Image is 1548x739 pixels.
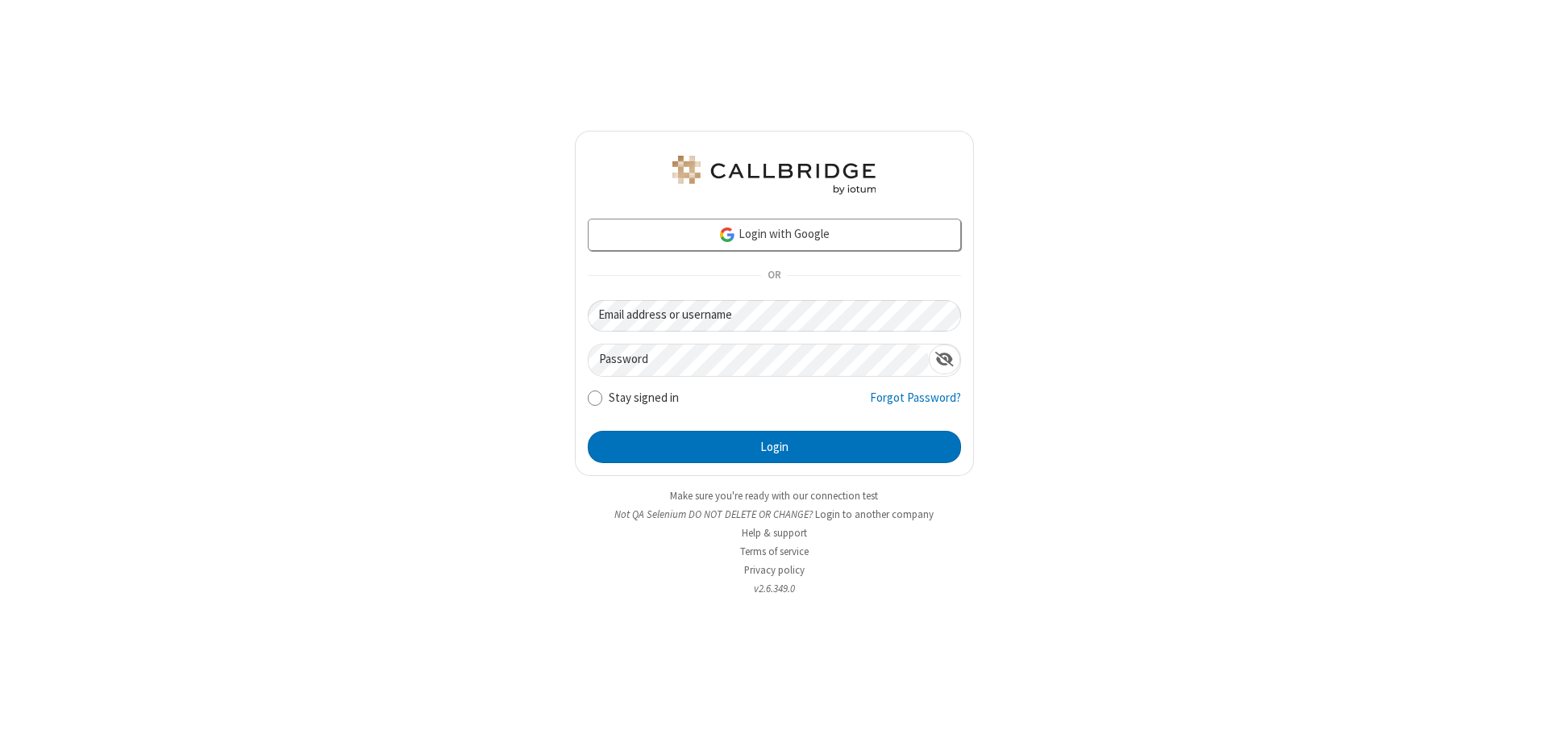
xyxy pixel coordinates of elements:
div: Show password [929,344,960,374]
a: Login with Google [588,219,961,251]
a: Privacy policy [744,563,805,577]
input: Password [589,344,929,376]
a: Terms of service [740,545,809,558]
a: Forgot Password? [870,389,961,420]
label: Stay signed in [609,389,679,407]
span: OR [761,265,787,287]
input: Email address or username [588,300,961,332]
a: Help & support [742,526,807,540]
li: v2.6.349.0 [575,581,974,596]
li: Not QA Selenium DO NOT DELETE OR CHANGE? [575,507,974,522]
a: Make sure you're ready with our connection test [670,489,878,503]
img: QA Selenium DO NOT DELETE OR CHANGE [669,156,879,194]
img: google-icon.png [718,226,736,244]
button: Login to another company [815,507,934,522]
button: Login [588,431,961,463]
